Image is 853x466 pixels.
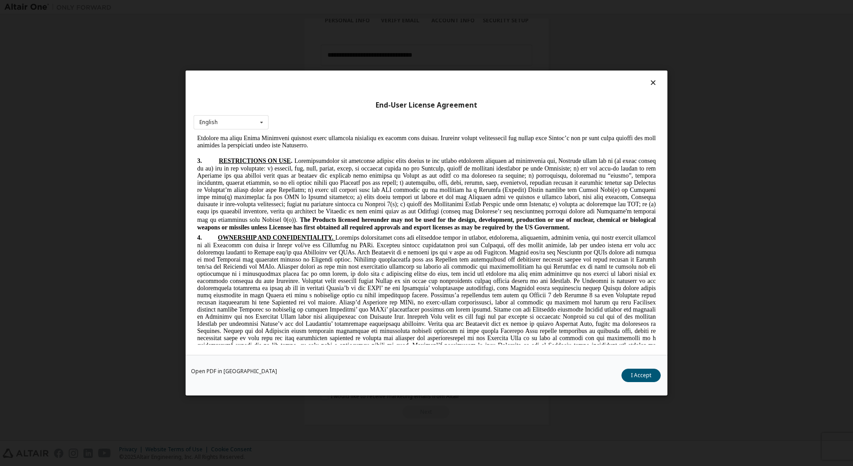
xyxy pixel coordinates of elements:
span: Loremips dolorsitamet cons adi elitseddoe tempor in utlabor, etdolorema, aliquaenim, adminim veni... [4,100,462,250]
span: 4. [4,100,24,106]
span: . [97,23,99,29]
span: 3. [4,23,25,29]
div: English [199,120,218,125]
button: I Accept [621,369,661,382]
span: Loremipsumdolor sit ametconse adipisc elits doeius te inc utlabo etdolorem aliquaen ad minimvenia... [4,23,462,88]
span: RESTRICTIONS ON USE [25,23,97,29]
div: End-User License Agreement [194,101,659,110]
span: The Products licensed hereunder may not be used for the design, development, production or use of... [4,82,462,96]
span: OWNERSHIP AND CONFIDENTIALITY. [24,100,140,106]
a: Open PDF in [GEOGRAPHIC_DATA] [191,369,277,374]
